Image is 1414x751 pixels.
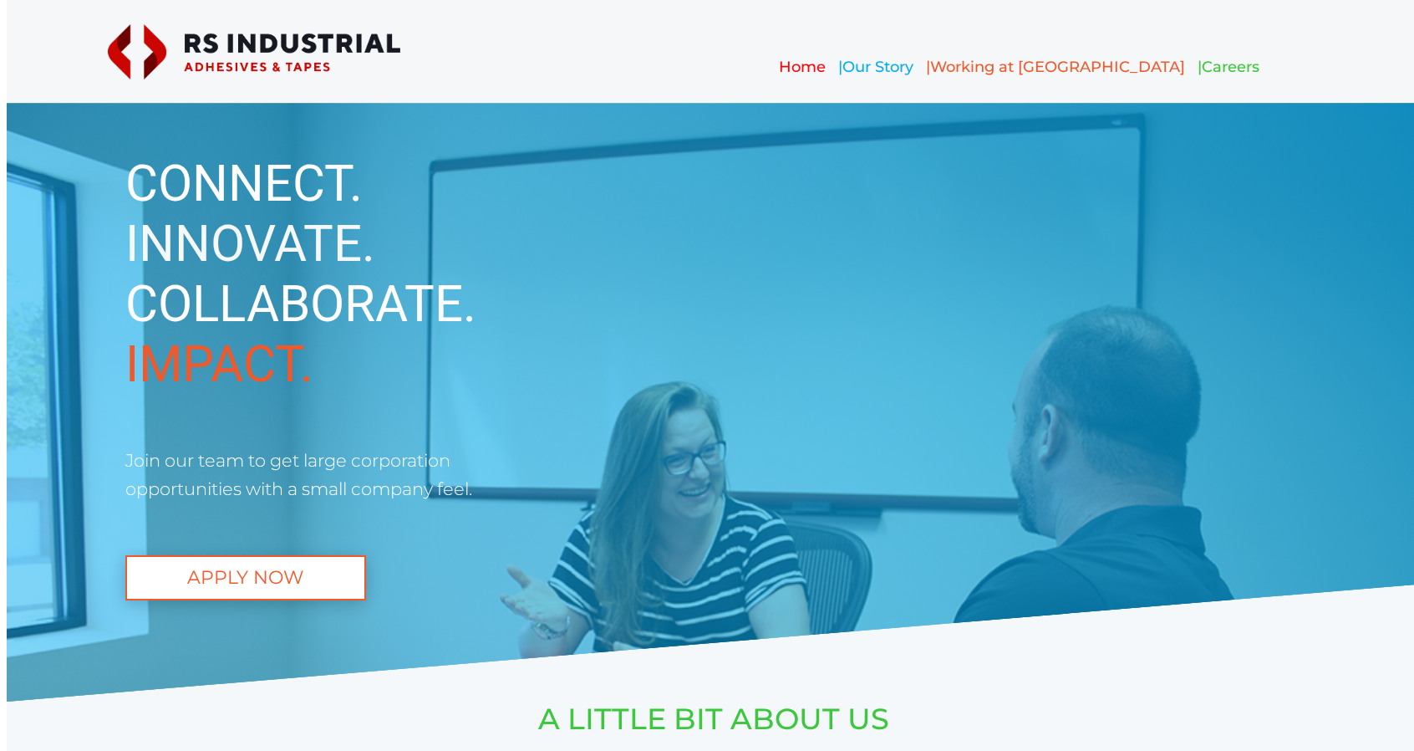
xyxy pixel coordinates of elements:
p: opportunities with a small company feel. [125,475,1302,503]
p: Join our team to get large corporation [125,447,1302,475]
strong: A LITTLE BIT ABOUT US [538,701,889,737]
span: | [1198,58,1202,76]
a: Our Story [842,58,913,76]
span: IMPACT. [125,335,313,394]
img: rs-normal [108,24,400,79]
a: apply now [125,555,366,600]
h1: CONNECT. COLLABORATE. [125,154,792,395]
span: | [838,58,842,76]
span: | [926,58,930,76]
img: RSI Logo [108,23,318,24]
a: Home [779,58,826,76]
a: Careers [1202,58,1259,76]
a: Working at [GEOGRAPHIC_DATA] [930,58,1185,76]
span: apply now [127,567,364,589]
span: INNOVATE. [125,214,375,273]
